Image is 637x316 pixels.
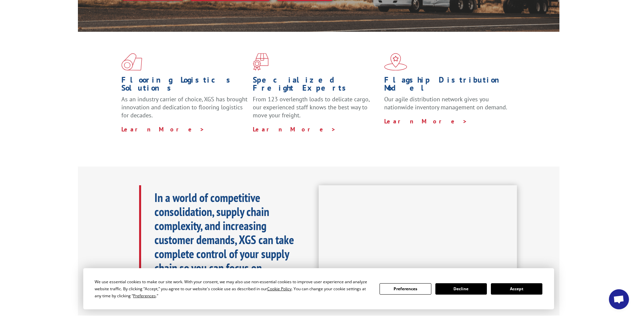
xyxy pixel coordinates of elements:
[121,76,248,95] h1: Flooring Logistics Solutions
[267,286,292,292] span: Cookie Policy
[319,185,517,297] iframe: XGS Logistics Solutions
[121,95,247,119] span: As an industry carrier of choice, XGS has brought innovation and dedication to flooring logistics...
[435,283,487,295] button: Decline
[491,283,542,295] button: Accept
[609,289,629,309] div: Open chat
[154,190,294,290] b: In a world of competitive consolidation, supply chain complexity, and increasing customer demands...
[384,76,511,95] h1: Flagship Distribution Model
[253,53,269,71] img: xgs-icon-focused-on-flooring-red
[253,95,379,125] p: From 123 overlength loads to delicate cargo, our experienced staff knows the best way to move you...
[83,268,554,309] div: Cookie Consent Prompt
[121,53,142,71] img: xgs-icon-total-supply-chain-intelligence-red
[253,125,336,133] a: Learn More >
[384,117,467,125] a: Learn More >
[253,76,379,95] h1: Specialized Freight Experts
[133,293,156,299] span: Preferences
[95,278,371,299] div: We use essential cookies to make our site work. With your consent, we may also use non-essential ...
[384,53,407,71] img: xgs-icon-flagship-distribution-model-red
[384,95,507,111] span: Our agile distribution network gives you nationwide inventory management on demand.
[121,125,205,133] a: Learn More >
[380,283,431,295] button: Preferences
